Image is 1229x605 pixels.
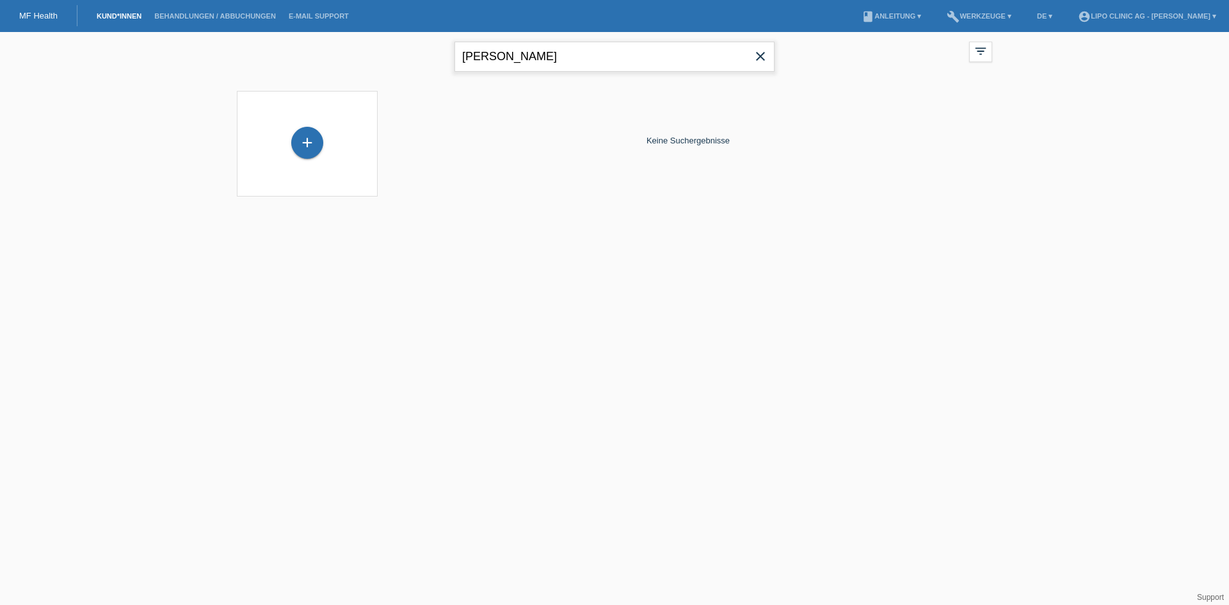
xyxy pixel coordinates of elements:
div: Kund*in hinzufügen [292,132,323,154]
a: Behandlungen / Abbuchungen [148,12,282,20]
a: DE ▾ [1031,12,1059,20]
i: filter_list [974,44,988,58]
div: Keine Suchergebnisse [384,85,992,197]
a: Kund*innen [90,12,148,20]
a: account_circleLIPO CLINIC AG - [PERSON_NAME] ▾ [1072,12,1223,20]
a: buildWerkzeuge ▾ [940,12,1018,20]
i: book [862,10,874,23]
i: close [753,49,768,64]
a: bookAnleitung ▾ [855,12,928,20]
input: Suche... [454,42,775,72]
a: Support [1197,593,1224,602]
a: MF Health [19,11,58,20]
i: build [947,10,960,23]
i: account_circle [1078,10,1091,23]
a: E-Mail Support [282,12,355,20]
